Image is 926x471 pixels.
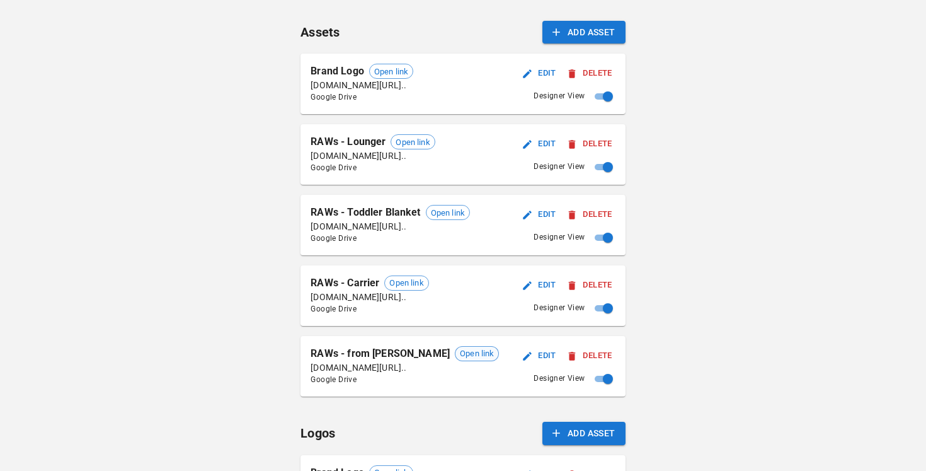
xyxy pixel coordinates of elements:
[564,64,615,83] button: Delete
[311,291,428,303] p: [DOMAIN_NAME][URL]..
[542,422,626,445] button: Add Asset
[311,134,386,149] p: RAWs - Lounger
[384,276,428,291] div: Open link
[534,373,585,385] span: Designer View
[311,162,435,175] span: Google Drive
[534,161,585,173] span: Designer View
[455,347,498,360] span: Open link
[311,220,470,233] p: [DOMAIN_NAME][URL]..
[455,346,499,361] div: Open link
[564,276,615,295] button: Delete
[311,91,413,104] span: Google Drive
[534,90,585,103] span: Designer View
[519,64,559,83] button: Edit
[564,134,615,154] button: Delete
[534,302,585,315] span: Designer View
[311,149,435,162] p: [DOMAIN_NAME][URL]..
[519,205,559,224] button: Edit
[564,346,615,366] button: Delete
[311,79,413,91] p: [DOMAIN_NAME][URL]..
[534,231,585,244] span: Designer View
[369,64,413,79] div: Open link
[311,276,379,291] p: RAWs - Carrier
[391,134,435,149] div: Open link
[311,233,470,245] span: Google Drive
[519,276,559,295] button: Edit
[300,22,340,42] h6: Assets
[519,346,559,366] button: Edit
[391,136,434,149] span: Open link
[370,66,413,78] span: Open link
[564,205,615,224] button: Delete
[311,205,420,220] p: RAWs - Toddler Blanket
[426,205,470,220] div: Open link
[300,423,335,443] h6: Logos
[519,134,559,154] button: Edit
[311,374,499,387] span: Google Drive
[385,277,428,289] span: Open link
[311,64,364,79] p: Brand Logo
[426,207,469,219] span: Open link
[311,346,450,361] p: RAWs - from [PERSON_NAME]
[311,303,428,316] span: Google Drive
[311,361,499,374] p: [DOMAIN_NAME][URL]..
[542,21,626,44] button: Add Asset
